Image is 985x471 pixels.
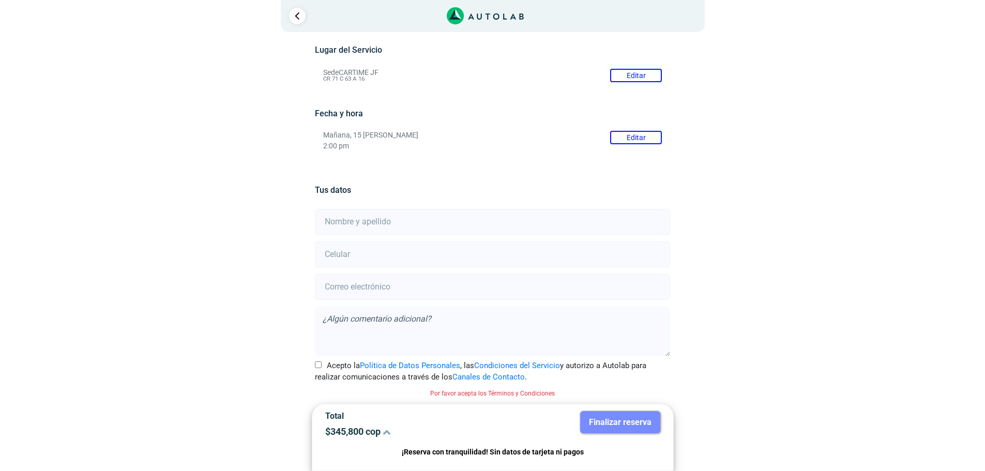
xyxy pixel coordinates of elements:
input: Correo electrónico [315,274,670,300]
small: Por favor acepta los Términos y Condiciones [430,390,555,397]
input: Celular [315,241,670,267]
input: Acepto laPolítica de Datos Personales, lasCondiciones del Servicioy autorizo a Autolab para reali... [315,361,322,368]
button: Finalizar reserva [580,411,660,433]
input: Nombre y apellido [315,209,670,235]
h5: Tus datos [315,185,670,195]
a: Canales de Contacto [452,372,525,382]
p: Mañana, 15 [PERSON_NAME] [323,131,662,140]
a: Política de Datos Personales [360,361,460,370]
h5: Fecha y hora [315,109,670,118]
label: Acepto la , las y autorizo a Autolab para realizar comunicaciones a través de los . [315,360,670,383]
p: Total [325,411,485,421]
button: Editar [610,131,662,144]
p: $ 345,800 cop [325,426,485,437]
p: ¡Reserva con tranquilidad! Sin datos de tarjeta ni pagos [325,446,660,458]
a: Condiciones del Servicio [474,361,560,370]
h5: Lugar del Servicio [315,45,670,55]
a: Link al sitio de autolab [447,10,524,20]
p: 2:00 pm [323,142,662,150]
a: Ir al paso anterior [289,8,306,24]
